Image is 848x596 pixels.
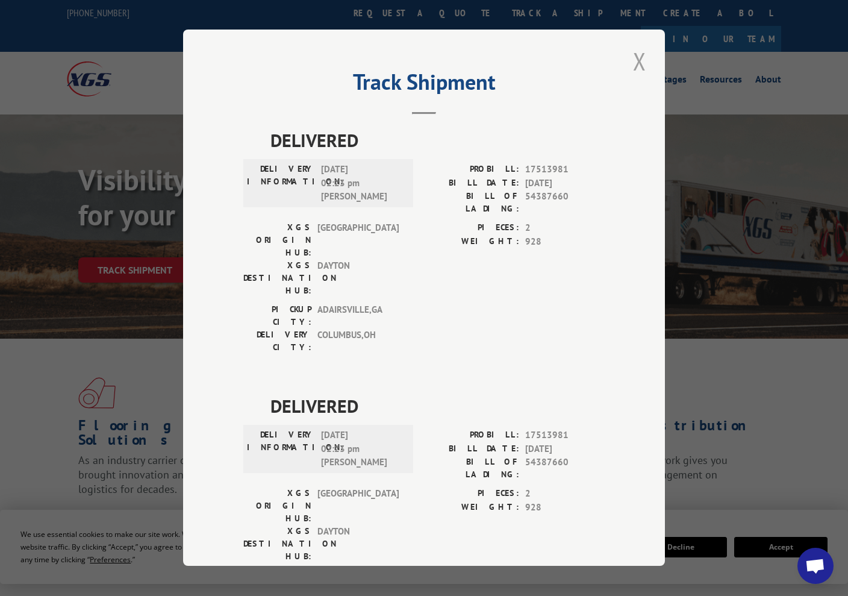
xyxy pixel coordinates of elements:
h2: Track Shipment [243,74,605,96]
span: 17513981 [525,163,605,177]
span: 54387660 [525,456,605,482]
span: 17513981 [525,429,605,443]
label: BILL DATE: [424,442,519,456]
label: BILL OF LADING: [424,456,519,482]
span: [DATE] 02:23 pm [PERSON_NAME] [321,429,402,470]
label: PICKUP CITY: [243,304,311,329]
label: DELIVERY INFORMATION: [247,163,315,204]
label: XGS ORIGIN HUB: [243,222,311,260]
label: PIECES: [424,222,519,236]
label: BILL DATE: [424,177,519,190]
span: DELIVERED [270,393,605,420]
span: 54387660 [525,190,605,216]
label: PROBILL: [424,429,519,443]
span: [DATE] [525,177,605,190]
span: [DATE] [525,442,605,456]
label: DELIVERY INFORMATION: [247,429,315,470]
span: [DATE] 02:23 pm [PERSON_NAME] [321,163,402,204]
label: PROBILL: [424,163,519,177]
a: Open chat [797,548,834,584]
span: 2 [525,222,605,236]
span: 2 [525,488,605,501]
span: [GEOGRAPHIC_DATA] [317,488,399,525]
label: XGS ORIGIN HUB: [243,488,311,525]
span: 928 [525,235,605,249]
span: DAYTON [317,260,399,298]
label: WEIGHT: [424,501,519,515]
label: DELIVERY CITY: [243,329,311,354]
span: DAYTON [317,525,399,563]
label: XGS DESTINATION HUB: [243,525,311,563]
span: [GEOGRAPHIC_DATA] [317,222,399,260]
span: COLUMBUS , OH [317,329,399,354]
label: WEIGHT: [424,235,519,249]
span: 928 [525,501,605,515]
span: ADAIRSVILLE , GA [317,304,399,329]
label: XGS DESTINATION HUB: [243,260,311,298]
label: PIECES: [424,488,519,501]
span: DELIVERED [270,127,605,154]
button: Close modal [629,45,650,78]
label: BILL OF LADING: [424,190,519,216]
